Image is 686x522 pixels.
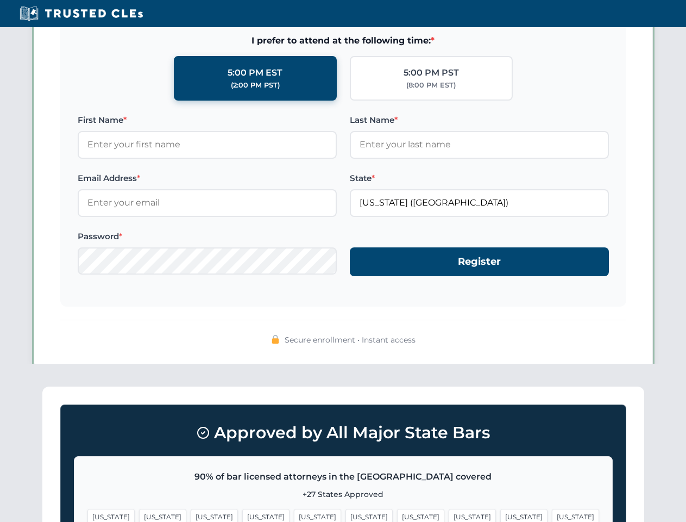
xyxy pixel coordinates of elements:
[285,334,416,346] span: Secure enrollment • Instant access
[78,131,337,158] input: Enter your first name
[404,66,459,80] div: 5:00 PM PST
[350,247,609,276] button: Register
[350,172,609,185] label: State
[87,488,599,500] p: +27 States Approved
[78,172,337,185] label: Email Address
[350,189,609,216] input: Florida (FL)
[78,230,337,243] label: Password
[231,80,280,91] div: (2:00 PM PST)
[406,80,456,91] div: (8:00 PM EST)
[16,5,146,22] img: Trusted CLEs
[74,418,613,448] h3: Approved by All Major State Bars
[78,189,337,216] input: Enter your email
[78,34,609,48] span: I prefer to attend at the following time:
[350,114,609,127] label: Last Name
[78,114,337,127] label: First Name
[350,131,609,158] input: Enter your last name
[87,470,599,484] p: 90% of bar licensed attorneys in the [GEOGRAPHIC_DATA] covered
[228,66,282,80] div: 5:00 PM EST
[271,335,280,344] img: 🔒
